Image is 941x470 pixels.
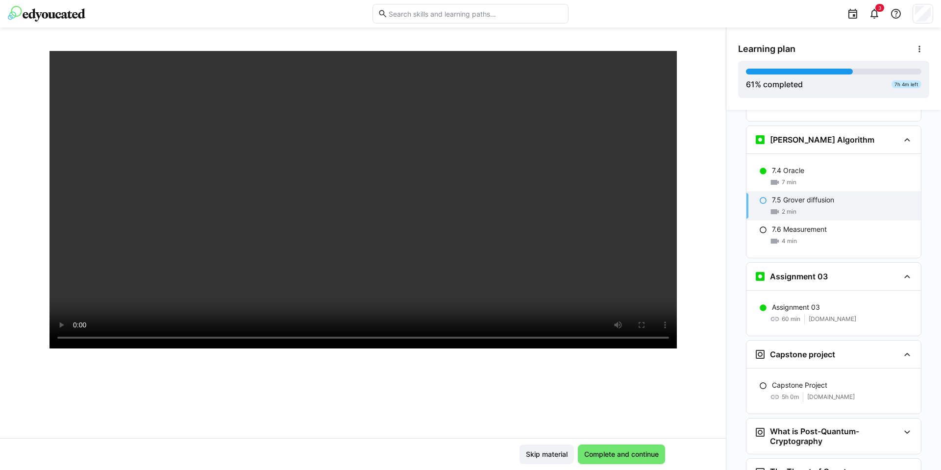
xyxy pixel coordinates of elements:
span: 2 min [782,208,796,216]
p: Assignment 03 [772,302,820,312]
h3: Capstone project [770,349,835,359]
div: 7h 4m left [891,80,921,88]
p: 7.5 Grover diffusion [772,195,834,205]
span: 60 min [782,315,800,323]
span: Skip material [524,449,569,459]
span: 4 min [782,237,797,245]
h3: What is Post-Quantum-Cryptography [770,426,899,446]
span: 3 [878,5,881,11]
span: [DOMAIN_NAME] [809,315,856,323]
span: Complete and continue [583,449,660,459]
span: [DOMAIN_NAME] [807,393,855,401]
button: Complete and continue [578,445,665,464]
div: % completed [746,78,803,90]
input: Search skills and learning paths… [388,9,563,18]
h3: Assignment 03 [770,272,828,281]
p: 7.4 Oracle [772,166,804,175]
span: 7 min [782,178,796,186]
p: Capstone Project [772,380,827,390]
span: Learning plan [738,44,795,54]
span: 61 [746,79,755,89]
span: 5h 0m [782,393,799,401]
button: Skip material [520,445,574,464]
h3: [PERSON_NAME] Algorithm [770,135,874,145]
p: 7.6 Measurement [772,224,827,234]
